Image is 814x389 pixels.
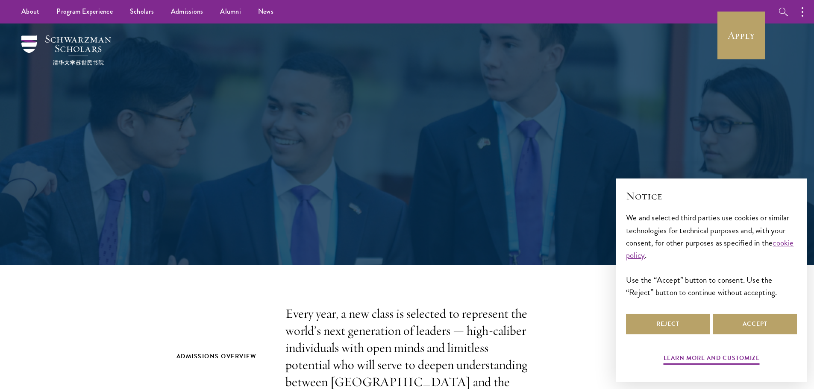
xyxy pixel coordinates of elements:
button: Learn more and customize [664,353,760,366]
button: Accept [713,314,797,334]
h2: Notice [626,189,797,203]
a: cookie policy [626,237,794,261]
button: Reject [626,314,710,334]
img: Schwarzman Scholars [21,35,111,65]
div: We and selected third parties use cookies or similar technologies for technical purposes and, wit... [626,211,797,298]
a: Apply [717,12,765,59]
h2: Admissions Overview [176,351,268,362]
